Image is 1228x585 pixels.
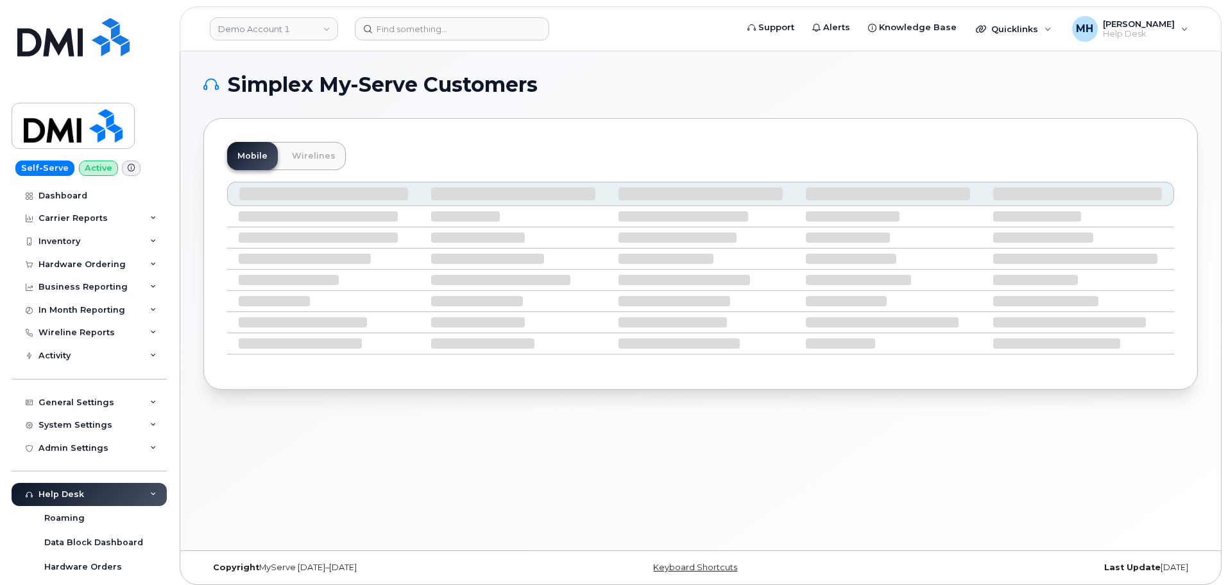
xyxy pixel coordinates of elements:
strong: Copyright [213,563,259,572]
a: Mobile [227,142,278,170]
div: MyServe [DATE]–[DATE] [203,563,535,573]
div: [DATE] [866,563,1198,573]
span: Simplex My-Serve Customers [228,75,538,94]
strong: Last Update [1104,563,1161,572]
a: Keyboard Shortcuts [653,563,737,572]
a: Wirelines [282,142,346,170]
